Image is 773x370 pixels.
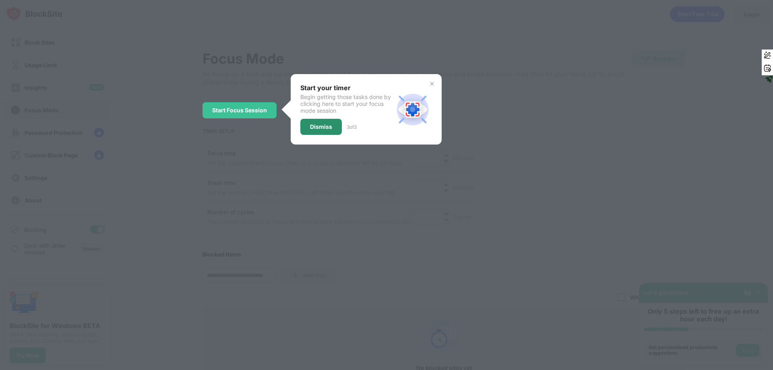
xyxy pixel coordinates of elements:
[300,93,393,114] div: Begin getting those tasks done by clicking here to start your focus mode session
[310,124,332,130] div: Dismiss
[300,84,393,92] div: Start your timer
[347,124,357,130] div: 3 of 3
[212,107,267,114] div: Start Focus Session
[393,90,432,129] img: focus-mode-session.svg
[429,81,435,87] img: x-button.svg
